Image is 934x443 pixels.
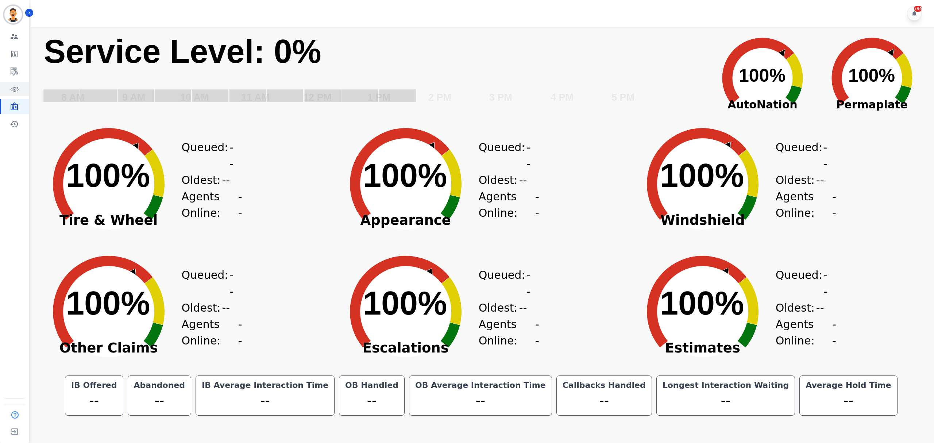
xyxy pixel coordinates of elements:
text: 5 PM [611,92,634,103]
span: -- [238,188,244,221]
span: Estimates [630,344,776,352]
div: Agents Online: [182,316,244,349]
span: Tire & Wheel [36,217,182,224]
div: Callbacks Handled [561,380,647,390]
div: Oldest: [479,172,533,188]
span: -- [229,267,236,300]
span: -- [535,316,541,349]
div: Queued: [776,267,830,300]
span: -- [222,300,230,316]
div: Longest Interaction Waiting [661,380,791,390]
div: Agents Online: [182,188,244,221]
text: 100% [363,285,447,321]
div: Queued: [182,139,236,172]
text: 100% [66,157,150,194]
span: -- [526,139,533,172]
div: -- [661,390,791,411]
text: 100% [739,65,786,86]
text: Service Level: 0% [44,33,321,70]
div: -- [344,390,400,411]
div: -- [561,390,647,411]
text: 100% [66,285,150,321]
span: -- [519,300,527,316]
div: OB Handled [344,380,400,390]
span: -- [526,267,533,300]
text: 100% [660,157,744,194]
text: 9 AM [122,92,146,103]
div: Queued: [182,267,236,300]
div: -- [132,390,186,411]
span: -- [519,172,527,188]
div: Oldest: [776,172,830,188]
span: -- [535,188,541,221]
div: IB Offered [70,380,119,390]
div: -- [804,390,892,411]
text: 100% [660,285,744,321]
div: OB Average Interaction Time [414,380,547,390]
div: Oldest: [182,172,236,188]
div: +99 [914,6,922,12]
div: Agents Online: [776,316,838,349]
text: 2 PM [428,92,451,103]
span: -- [222,172,230,188]
span: Other Claims [36,344,182,352]
span: -- [832,316,838,349]
div: Agents Online: [479,188,541,221]
div: Abandoned [132,380,186,390]
text: 10 AM [180,92,209,103]
div: Agents Online: [776,188,838,221]
text: 11 AM [241,92,270,103]
span: -- [229,139,236,172]
span: -- [824,139,830,172]
span: -- [238,316,244,349]
span: AutoNation [708,96,817,113]
div: Queued: [776,139,830,172]
div: Average Hold Time [804,380,892,390]
span: -- [824,267,830,300]
div: Queued: [479,267,533,300]
div: -- [200,390,330,411]
text: 100% [848,65,895,86]
div: -- [70,390,119,411]
text: 100% [363,157,447,194]
span: Permaplate [817,96,927,113]
div: Oldest: [776,300,830,316]
div: -- [414,390,547,411]
div: Oldest: [182,300,236,316]
span: -- [832,188,838,221]
div: Queued: [479,139,533,172]
span: Escalations [333,344,479,352]
text: 12 PM [303,92,332,103]
text: 4 PM [551,92,574,103]
div: IB Average Interaction Time [200,380,330,390]
span: Appearance [333,217,479,224]
span: -- [816,300,824,316]
div: Agents Online: [479,316,541,349]
text: 1 PM [367,92,390,103]
text: 8 AM [61,92,85,103]
span: Windshield [630,217,776,224]
img: Bordered avatar [4,6,22,23]
div: Oldest: [479,300,533,316]
svg: Service Level: 0% [43,32,703,114]
text: 3 PM [489,92,512,103]
span: -- [816,172,824,188]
